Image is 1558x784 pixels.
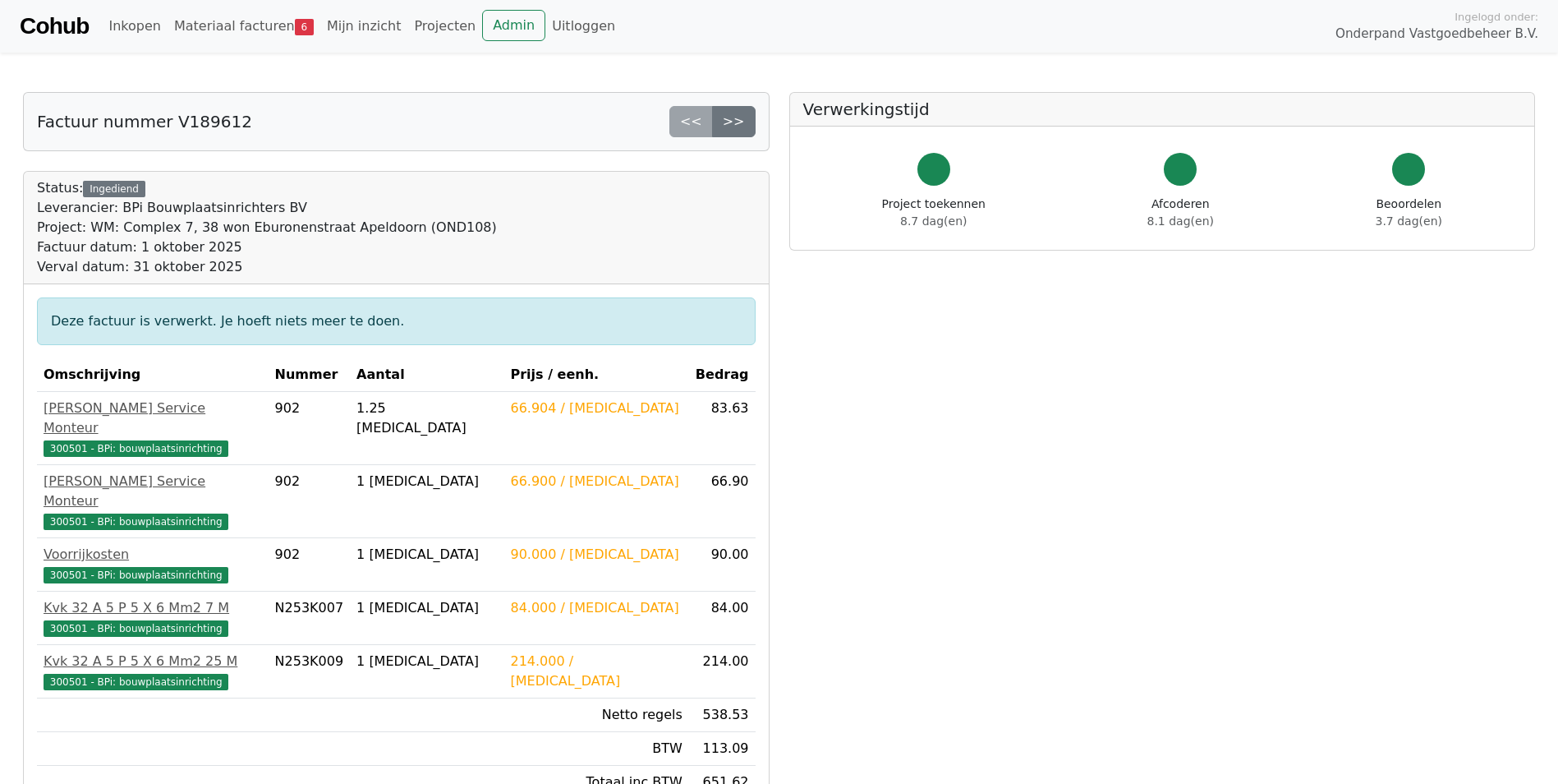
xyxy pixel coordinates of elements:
[269,358,351,392] th: Nummer
[44,674,228,690] span: 300501 - BPi: bouwplaatsinrichting
[320,10,408,43] a: Mijn inzicht
[510,472,682,491] div: 66.900 / [MEDICAL_DATA]
[803,99,1522,119] h5: Verwerkingstijd
[83,181,145,197] div: Ingediend
[1376,196,1442,230] div: Beoordelen
[269,592,351,645] td: N253K007
[44,472,262,511] div: [PERSON_NAME] Service Monteur
[1455,9,1538,25] span: Ingelogd onder:
[510,545,682,565] div: 90.000 / [MEDICAL_DATA]
[37,257,497,277] div: Verval datum: 31 oktober 2025
[882,196,986,230] div: Project toekennen
[900,214,967,228] span: 8.7 dag(en)
[44,545,262,565] div: Voorrijkosten
[510,598,682,618] div: 84.000 / [MEDICAL_DATA]
[1335,25,1538,44] span: Onderpand Vastgoedbeheer B.V.
[102,10,167,43] a: Inkopen
[295,19,314,35] span: 6
[44,399,262,438] div: [PERSON_NAME] Service Monteur
[510,652,682,691] div: 214.000 / [MEDICAL_DATA]
[1147,196,1214,230] div: Afcoderen
[44,598,262,618] div: Kvk 32 A 5 P 5 X 6 Mm2 7 M
[689,465,756,538] td: 66.90
[37,198,497,218] div: Leverancier: BPi Bouwplaatsinrichters BV
[356,598,497,618] div: 1 [MEDICAL_DATA]
[44,440,228,457] span: 300501 - BPi: bouwplaatsinrichting
[712,106,756,137] a: >>
[269,392,351,465] td: 902
[44,598,262,638] a: Kvk 32 A 5 P 5 X 6 Mm2 7 M300501 - BPi: bouwplaatsinrichting
[269,465,351,538] td: 902
[503,358,688,392] th: Prijs / eenh.
[689,645,756,699] td: 214.00
[37,112,252,131] h5: Factuur nummer V189612
[510,399,682,418] div: 66.904 / [MEDICAL_DATA]
[503,732,688,766] td: BTW
[269,538,351,592] td: 902
[356,545,497,565] div: 1 [MEDICAL_DATA]
[350,358,503,392] th: Aantal
[1147,214,1214,228] span: 8.1 dag(en)
[356,472,497,491] div: 1 [MEDICAL_DATA]
[407,10,482,43] a: Projecten
[689,699,756,732] td: 538.53
[44,472,262,531] a: [PERSON_NAME] Service Monteur300501 - BPi: bouwplaatsinrichting
[44,567,228,583] span: 300501 - BPi: bouwplaatsinrichting
[37,238,497,257] div: Factuur datum: 1 oktober 2025
[503,699,688,732] td: Netto regels
[168,10,320,43] a: Materiaal facturen6
[689,732,756,766] td: 113.09
[44,514,228,530] span: 300501 - BPi: bouwplaatsinrichting
[689,538,756,592] td: 90.00
[356,399,497,438] div: 1.25 [MEDICAL_DATA]
[37,358,269,392] th: Omschrijving
[356,652,497,671] div: 1 [MEDICAL_DATA]
[44,652,262,671] div: Kvk 32 A 5 P 5 X 6 Mm2 25 M
[44,399,262,458] a: [PERSON_NAME] Service Monteur300501 - BPi: bouwplaatsinrichting
[689,358,756,392] th: Bedrag
[44,652,262,691] a: Kvk 32 A 5 P 5 X 6 Mm2 25 M300501 - BPi: bouwplaatsinrichting
[37,178,497,277] div: Status:
[44,545,262,584] a: Voorrijkosten300501 - BPi: bouwplaatsinrichting
[689,392,756,465] td: 83.63
[37,297,756,345] div: Deze factuur is verwerkt. Je hoeft niets meer te doen.
[1376,214,1442,228] span: 3.7 dag(en)
[545,10,622,43] a: Uitloggen
[689,592,756,645] td: 84.00
[269,645,351,699] td: N253K009
[482,10,545,41] a: Admin
[37,218,497,238] div: Project: WM: Complex 7, 38 won Eburonenstraat Apeldoorn (OND108)
[20,7,89,46] a: Cohub
[44,620,228,637] span: 300501 - BPi: bouwplaatsinrichting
